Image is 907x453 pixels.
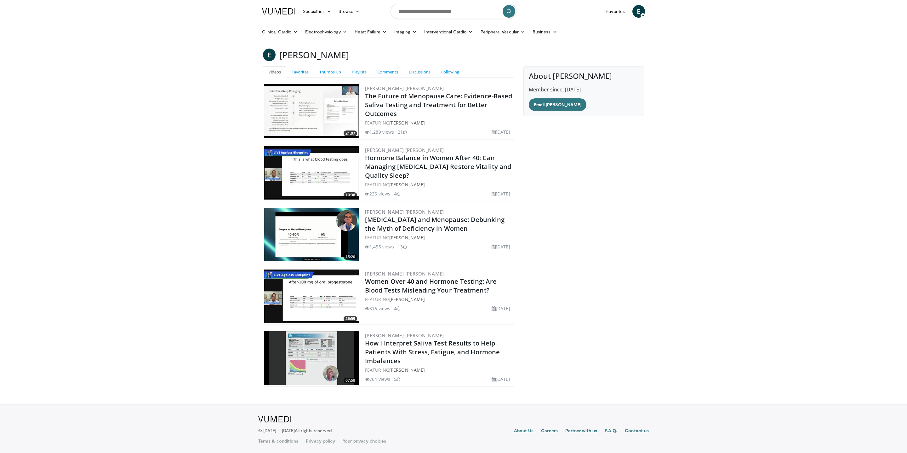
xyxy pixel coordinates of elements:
a: Favorites [602,5,629,18]
a: Heart Failure [351,26,391,38]
img: 33d506b3-e6c1-4efb-81a7-5886c188c961.300x170_q85_crop-smart_upscale.jpg [264,146,359,200]
a: Your privacy choices [343,438,386,444]
a: 21:07 [264,84,359,138]
img: VuMedi Logo [262,8,295,15]
a: Privacy policy [306,438,335,444]
a: Favorites [286,66,314,78]
a: [PERSON_NAME] [PERSON_NAME] [365,332,444,339]
span: 26:59 [344,316,357,322]
a: [PERSON_NAME] [389,120,425,126]
a: [PERSON_NAME] [PERSON_NAME] [365,85,444,91]
p: © [DATE] – [DATE] [258,427,332,434]
li: 1,455 views [365,243,394,250]
div: FEATURING [365,234,513,241]
li: 1,289 views [365,129,394,135]
a: Partner with us [565,427,597,435]
a: 15:20 [264,208,359,261]
img: a755c64e-7724-4b22-9a58-92085361c1a2.300x170_q85_crop-smart_upscale.jpg [264,331,359,385]
li: 226 views [365,190,390,197]
li: 4 [394,305,400,312]
img: 1482e3f1-b6e2-4865-978d-54b85126c619.300x170_q85_crop-smart_upscale.jpg [264,208,359,261]
a: [PERSON_NAME] [PERSON_NAME] [365,270,444,277]
a: Electrophysiology [301,26,351,38]
li: 764 views [365,376,390,382]
a: Contact us [625,427,649,435]
a: E [263,49,276,61]
a: Thumbs Up [314,66,346,78]
li: 4 [394,190,400,197]
a: Peripheral Vascular [477,26,529,38]
span: 21:07 [344,131,357,136]
a: Business [529,26,561,38]
a: 26:59 [264,270,359,323]
a: 07:58 [264,331,359,385]
a: Videos [263,66,286,78]
a: [PERSON_NAME] [389,182,425,188]
li: [DATE] [492,190,510,197]
li: [DATE] [492,305,510,312]
li: 316 views [365,305,390,312]
a: 19:38 [264,146,359,200]
a: [PERSON_NAME] [389,367,425,373]
a: Women Over 40 and Hormone Testing: Are Blood Tests Misleading Your Treatment? [365,277,497,294]
a: [PERSON_NAME] [389,296,425,302]
img: daeec1d2-8e33-46d8-83fd-8518f2ff3a01.300x170_q85_crop-smart_upscale.jpg [264,270,359,323]
a: How I Interpret Saliva Test Results to Help Patients With Stress, Fatigue, and Hormone Imbalances [365,339,500,365]
a: Discussions [403,66,436,78]
a: Comments [372,66,403,78]
a: [MEDICAL_DATA] and Menopause: Debunking the Myth of Deficiency in Women [365,215,505,233]
a: Careers [541,427,558,435]
a: [PERSON_NAME] [PERSON_NAME] [365,209,444,215]
div: FEATURING [365,181,513,188]
a: Clinical Cardio [258,26,301,38]
a: Email [PERSON_NAME] [529,98,586,111]
a: Browse [335,5,364,18]
a: Imaging [391,26,420,38]
div: FEATURING [365,296,513,303]
a: E [632,5,645,18]
h4: About [PERSON_NAME] [529,72,639,81]
li: 5 [394,376,400,382]
a: Following [436,66,465,78]
span: 15:20 [344,254,357,260]
a: Terms & conditions [258,438,298,444]
li: 21 [398,129,407,135]
a: [PERSON_NAME] [PERSON_NAME] [365,147,444,153]
img: VuMedi Logo [258,416,291,422]
a: Interventional Cardio [420,26,477,38]
a: Playlists [346,66,372,78]
div: FEATURING [365,367,513,373]
a: F.A.Q. [605,427,617,435]
span: 07:58 [344,378,357,383]
input: Search topics, interventions [391,4,516,19]
h3: [PERSON_NAME] [279,49,349,61]
li: [DATE] [492,129,510,135]
li: [DATE] [492,376,510,382]
p: Member since: [DATE] [529,86,639,93]
a: About Us [514,427,534,435]
li: [DATE] [492,243,510,250]
a: [PERSON_NAME] [389,235,425,241]
a: The Future of Menopause Care: Evidence-Based Saliva Testing and Treatment for Better Outcomes [365,92,512,118]
a: Specialties [299,5,335,18]
span: 19:38 [344,192,357,198]
span: All rights reserved [295,428,332,433]
li: 13 [398,243,407,250]
div: FEATURING [365,119,513,126]
a: Hormone Balance in Women After 40: Can Managing [MEDICAL_DATA] Restore Vitality and Quality Sleep? [365,154,511,180]
img: ab4fe1c7-4cdb-455e-b709-97a1c4066611.300x170_q85_crop-smart_upscale.jpg [264,84,359,138]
